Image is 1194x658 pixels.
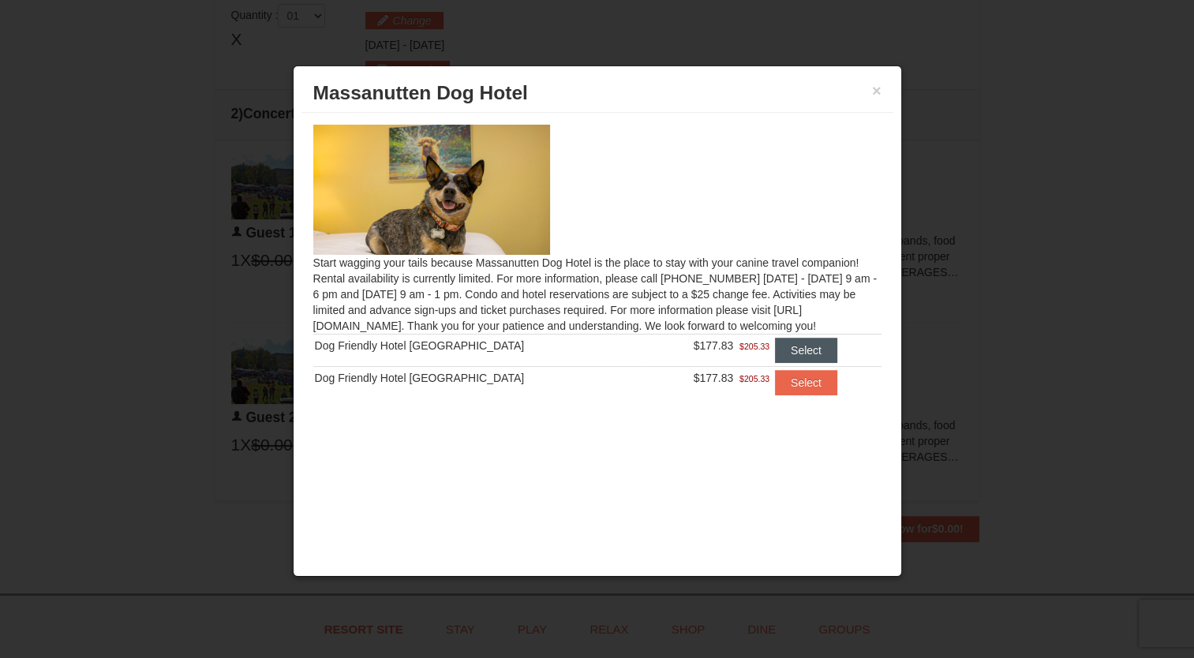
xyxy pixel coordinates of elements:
span: Massanutten Dog Hotel [313,82,528,103]
span: $205.33 [739,338,769,354]
div: Dog Friendly Hotel [GEOGRAPHIC_DATA] [315,370,646,386]
button: × [872,83,881,99]
span: $177.83 [694,372,734,384]
span: $177.83 [694,339,734,352]
span: $205.33 [739,371,769,387]
img: 27428181-5-81c892a3.jpg [313,125,550,254]
button: Select [775,338,837,363]
div: Dog Friendly Hotel [GEOGRAPHIC_DATA] [315,338,646,353]
button: Select [775,370,837,395]
div: Start wagging your tails because Massanutten Dog Hotel is the place to stay with your canine trav... [301,113,893,426]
